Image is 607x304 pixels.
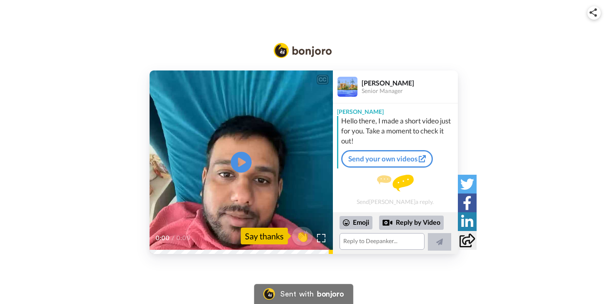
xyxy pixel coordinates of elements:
div: Senior Manager [362,88,457,95]
div: Say thanks [241,228,288,244]
img: Bonjoro Logo [274,43,332,58]
div: Send [PERSON_NAME] a reply. [333,172,458,208]
a: Send your own videos [341,150,433,168]
div: Reply by Video [379,216,444,230]
div: CC [317,75,328,84]
div: Emoji [340,216,372,229]
span: / [172,233,175,243]
div: Reply by Video [382,218,392,228]
div: [PERSON_NAME] [362,79,457,87]
span: 0:09 [176,233,191,243]
img: Full screen [317,234,325,242]
span: 👏 [292,229,313,243]
img: message.svg [377,175,414,191]
button: 👏 [292,227,313,246]
img: Profile Image [337,77,357,97]
img: ic_share.svg [590,8,597,17]
div: [PERSON_NAME] [333,103,458,116]
span: 0:00 [155,233,170,243]
div: Hello there, I made a short video just for you. Take a moment to check it out! [341,116,456,146]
